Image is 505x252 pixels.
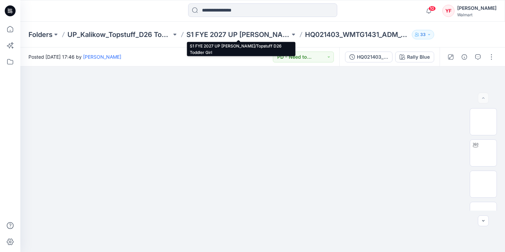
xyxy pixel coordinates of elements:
[457,4,497,12] div: [PERSON_NAME]
[459,52,470,62] button: Details
[428,6,436,11] span: 10
[442,5,454,17] div: YF
[457,12,497,17] div: Walmart
[395,52,434,62] button: Rally Blue
[357,53,388,61] div: HQ021403_FIT PATTERN 7.2
[420,31,426,38] p: 33
[28,53,121,60] span: Posted [DATE] 17:46 by
[412,30,434,39] button: 33
[305,30,409,39] p: HQ021403_WMTG1431_ADM_TG DRESS
[28,30,53,39] a: Folders
[83,54,121,60] a: [PERSON_NAME]
[186,30,290,39] a: S1 FYE 2027 UP [PERSON_NAME]/Topstuff D26 Toddler Girl
[345,52,392,62] button: HQ021403_FIT PATTERN 7.2
[67,30,171,39] a: UP_Kalikow_Topstuff_D26 Toddler Girls_Dresses & Sets
[407,53,430,61] div: Rally Blue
